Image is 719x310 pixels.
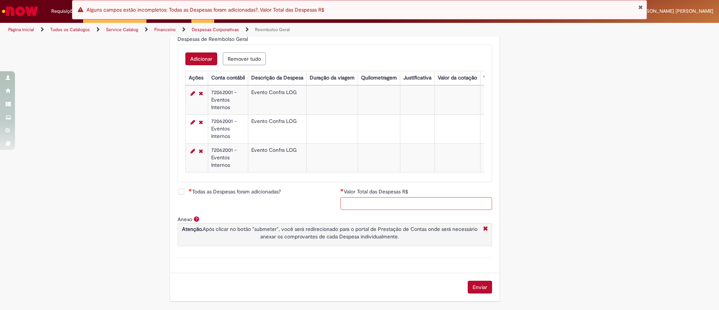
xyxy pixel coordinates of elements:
a: Remover linha 2 [197,118,205,127]
th: Quilometragem [358,71,400,85]
span: Ajuda para Anexo [192,216,201,222]
td: 72062001 - Eventos Internos [208,114,248,143]
p: Após clicar no botão "submeter", você será redirecionado para o portal de Prestação de Contas ond... [180,225,479,240]
span: Necessários [189,189,192,192]
td: 72062001 - Eventos Internos [208,143,248,172]
img: ServiceNow [1,4,39,19]
a: Página inicial [8,27,34,33]
span: Valor Total das Despesas R$ [344,188,410,195]
a: Service Catalog [106,27,138,33]
ul: Trilhas de página [6,23,474,37]
span: Todas as Despesas foram adicionadas? [189,188,281,195]
strong: Atenção. [182,226,203,232]
button: Fechar Notificação [638,4,643,10]
button: Enviar [468,281,492,294]
button: Remove all rows for Despesas de Reembolso Geral [223,52,266,65]
button: Add a row for Despesas de Reembolso Geral [185,52,217,65]
a: Despesas Corporativas [192,27,239,33]
span: Despesas de Reembolso Geral [178,36,249,42]
td: 72062001 - Eventos Internos [208,85,248,114]
input: Valor Total das Despesas R$ [340,197,492,210]
td: Evento Confra LOG [248,114,306,143]
span: Requisições [51,7,78,15]
a: Editar Linha 1 [189,89,197,98]
td: Evento Confra LOG [248,143,306,172]
a: Financeiro [154,27,176,33]
th: Descrição da Despesa [248,71,306,85]
span: Necessários [340,189,344,192]
a: Editar Linha 2 [189,118,197,127]
td: Evento Confra LOG [248,85,306,114]
label: Anexo [178,216,192,223]
a: Remover linha 3 [197,147,205,156]
span: [PERSON_NAME] [PERSON_NAME] [636,8,713,14]
th: Conta contábil [208,71,248,85]
a: Remover linha 1 [197,89,205,98]
th: Valor da cotação [434,71,480,85]
th: Justificativa [400,71,434,85]
i: Fechar More information Por anexo [481,225,490,233]
span: Alguns campos estão incompletos: Todas as Despesas foram adicionadas?, Valor Total das Despesas R$ [87,6,324,13]
th: Duração da viagem [306,71,358,85]
a: Reembolso Geral [255,27,290,33]
a: Todos os Catálogos [50,27,90,33]
th: Valor por Litro [480,71,520,85]
a: Editar Linha 3 [189,147,197,156]
th: Ações [185,71,208,85]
